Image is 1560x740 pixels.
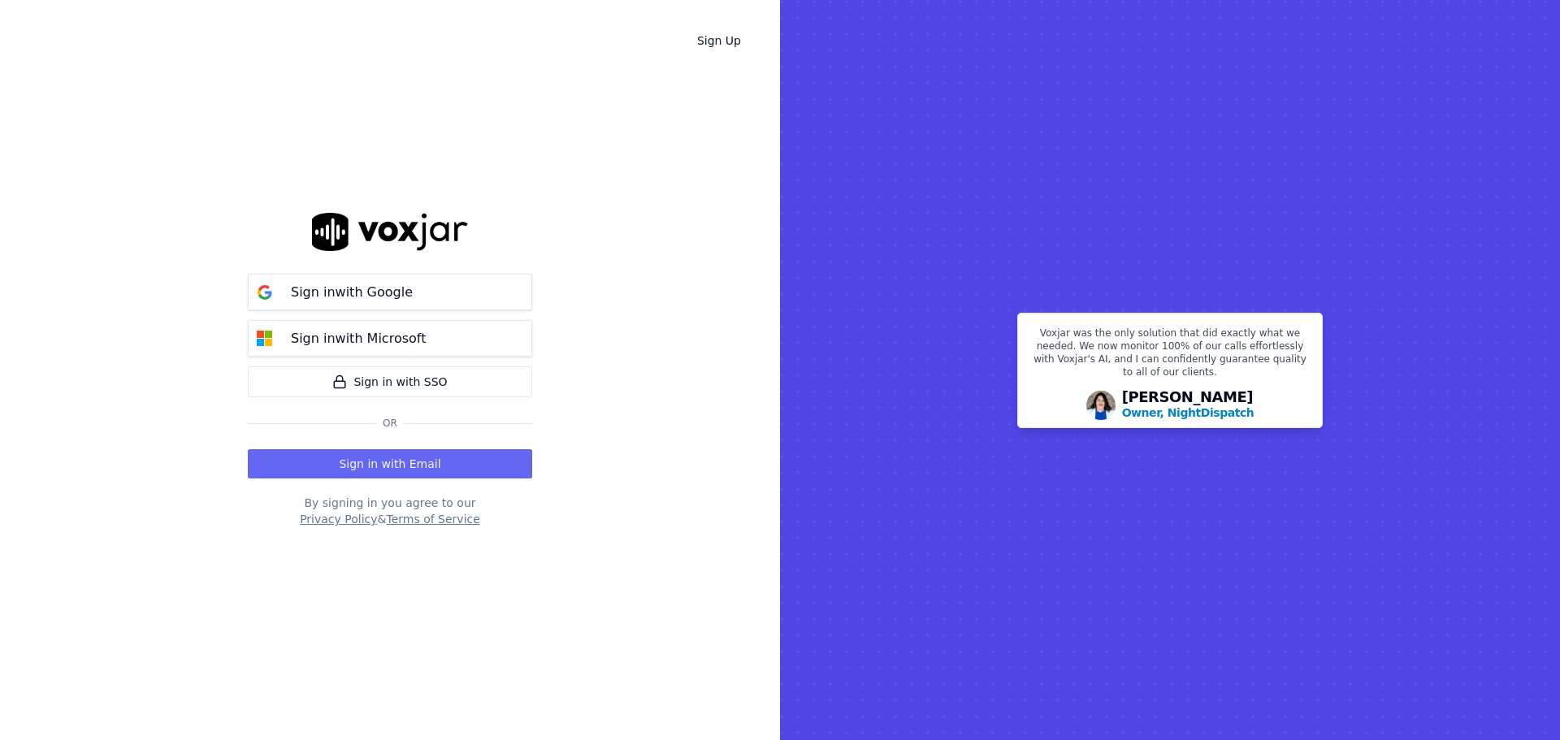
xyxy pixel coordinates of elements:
img: logo [312,213,468,251]
div: [PERSON_NAME] [1122,390,1254,421]
a: Sign in with SSO [248,366,532,397]
button: Sign in with Email [248,449,532,478]
img: microsoft Sign in button [249,322,281,355]
p: Sign in with Microsoft [291,329,426,348]
button: Sign inwith Microsoft [248,320,532,357]
p: Voxjar was the only solution that did exactly what we needed. We now monitor 100% of our calls ef... [1028,327,1312,385]
p: Sign in with Google [291,283,413,302]
span: Or [376,417,404,430]
img: google Sign in button [249,276,281,309]
button: Sign inwith Google [248,274,532,310]
img: Avatar [1086,391,1116,420]
button: Privacy Policy [300,511,377,527]
button: Terms of Service [386,511,479,527]
div: By signing in you agree to our & [248,495,532,527]
a: Sign Up [684,26,754,55]
p: Owner, NightDispatch [1122,405,1254,421]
